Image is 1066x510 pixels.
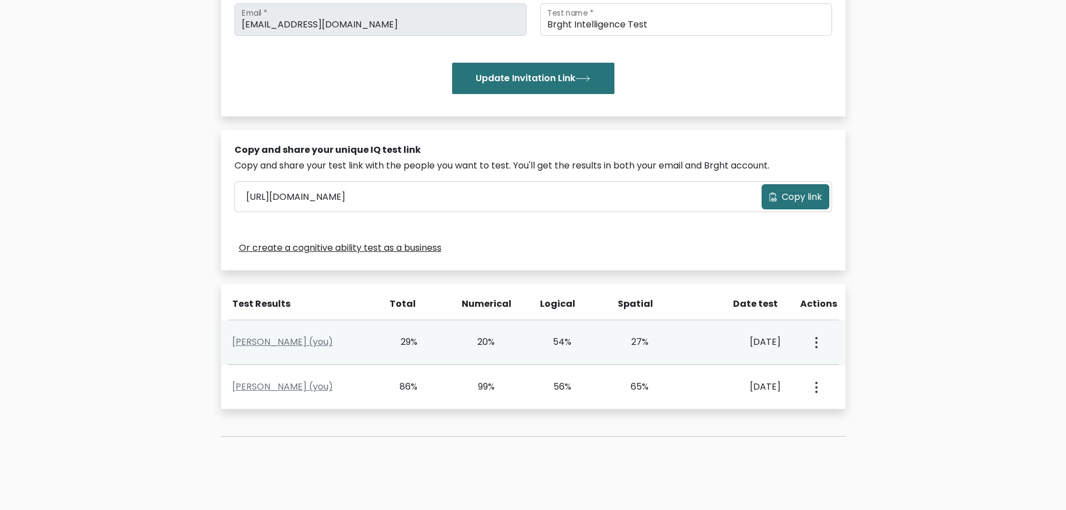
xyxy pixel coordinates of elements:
div: Copy and share your unique IQ test link [234,143,832,157]
div: Logical [540,297,572,311]
div: Total [384,297,416,311]
div: Test Results [232,297,370,311]
div: Actions [800,297,839,311]
button: Update Invitation Link [452,63,614,94]
div: 27% [617,335,649,349]
div: 65% [617,380,649,394]
span: Copy link [782,190,822,204]
a: [PERSON_NAME] (you) [232,380,333,393]
div: 54% [540,335,572,349]
div: Spatial [618,297,650,311]
div: 56% [540,380,572,394]
a: Or create a cognitive ability test as a business [239,241,442,255]
div: Copy and share your test link with the people you want to test. You'll get the results in both yo... [234,159,832,172]
div: Numerical [462,297,494,311]
div: 20% [463,335,495,349]
div: Date test [696,297,787,311]
button: Copy link [762,184,829,209]
input: Test name [540,3,832,36]
a: [PERSON_NAME] (you) [232,335,333,348]
div: [DATE] [694,380,781,394]
div: 86% [386,380,418,394]
div: 99% [463,380,495,394]
div: [DATE] [694,335,781,349]
input: Email [234,3,527,36]
div: 29% [386,335,418,349]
